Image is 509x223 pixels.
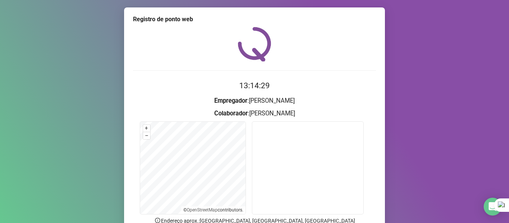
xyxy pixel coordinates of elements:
div: Registro de ponto web [133,15,376,24]
strong: Empregador [214,97,247,104]
a: OpenStreetMap [187,207,218,213]
button: + [143,125,150,132]
h3: : [PERSON_NAME] [133,109,376,118]
h3: : [PERSON_NAME] [133,96,376,106]
time: 13:14:29 [239,81,270,90]
li: © contributors. [183,207,243,213]
div: Open Intercom Messenger [484,198,502,216]
button: – [143,132,150,139]
img: QRPoint [238,27,271,61]
strong: Colaborador [214,110,248,117]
